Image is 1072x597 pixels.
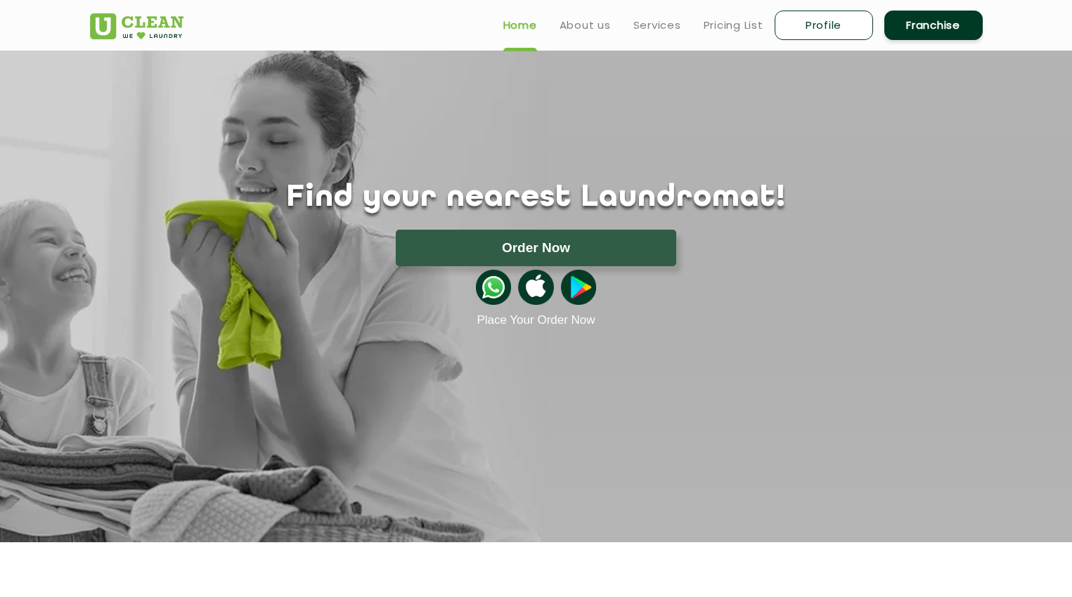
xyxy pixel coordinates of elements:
a: Profile [775,11,873,40]
a: About us [560,17,611,34]
img: UClean Laundry and Dry Cleaning [90,13,183,39]
img: playstoreicon.png [561,270,596,305]
img: whatsappicon.png [476,270,511,305]
h1: Find your nearest Laundromat! [79,181,993,216]
a: Place Your Order Now [477,313,595,327]
img: apple-icon.png [518,270,553,305]
a: Services [633,17,681,34]
a: Home [503,17,537,34]
button: Order Now [396,230,676,266]
a: Pricing List [704,17,763,34]
a: Franchise [884,11,983,40]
